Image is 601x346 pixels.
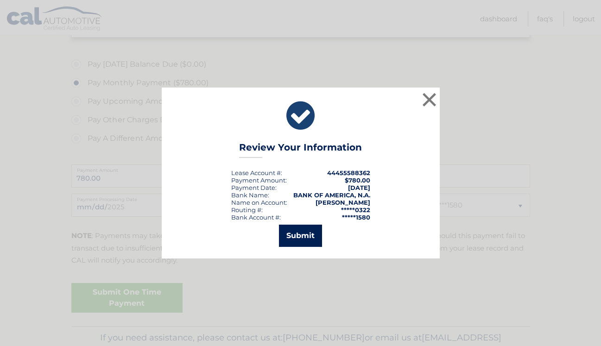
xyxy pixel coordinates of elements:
[231,184,275,191] span: Payment Date
[231,169,282,176] div: Lease Account #:
[348,184,370,191] span: [DATE]
[316,199,370,206] strong: [PERSON_NAME]
[327,169,370,176] strong: 44455588362
[231,214,281,221] div: Bank Account #:
[231,199,287,206] div: Name on Account:
[420,90,439,109] button: ×
[231,191,269,199] div: Bank Name:
[293,191,370,199] strong: BANK OF AMERICA, N.A.
[279,225,322,247] button: Submit
[345,176,370,184] span: $780.00
[239,142,362,158] h3: Review Your Information
[231,206,263,214] div: Routing #:
[231,176,287,184] div: Payment Amount:
[231,184,277,191] div: :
